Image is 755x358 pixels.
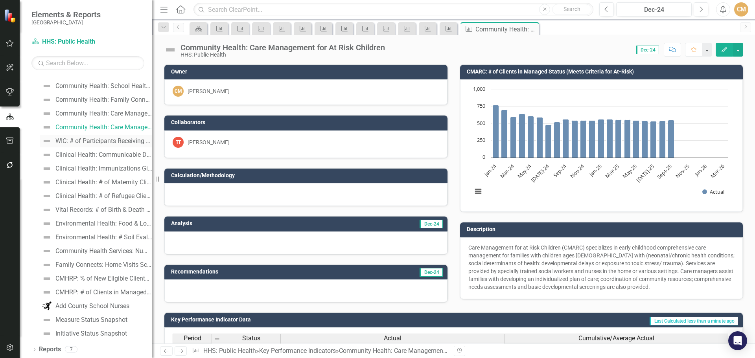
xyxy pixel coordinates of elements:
[42,219,52,228] img: Not Defined
[173,137,184,148] div: TT
[42,109,52,118] img: Not Defined
[192,347,447,356] div: » »
[40,135,152,147] a: WIC: # of Participants Receiving Benefits
[40,107,152,120] a: Community Health: Care Management for At Risk Children (CMARC)
[55,110,152,117] div: Community Health: Care Management for At Risk Children (CMARC)
[42,329,52,338] img: Not Defined
[55,248,152,255] div: Community Health Services: Number of School Nurse Student Encounters
[42,95,52,105] img: Not Defined
[42,191,52,201] img: Not Defined
[242,335,260,342] span: Status
[619,5,689,15] div: Dec-24
[42,274,52,283] img: Not Defined
[42,164,52,173] img: Not Defined
[40,204,152,216] a: Vital Records: # of Birth & Death Certificates Processed
[40,231,152,244] a: Environmental Health: # Soil Evaluations Received
[55,234,152,241] div: Environmental Health: # Soil Evaluations Received
[624,120,630,158] path: Apr-25, 560. Actual.
[467,69,739,75] h3: CMARC: # of Clients in Managed Status (Meets Criteria for At-Risk)
[650,317,738,325] span: Last Calculated less than a minute ago
[467,226,739,232] h3: Description
[40,314,127,326] a: Measure Status Snapshot
[55,193,152,200] div: Clinical Health: # of Refugee Clients Seen at Clinic
[42,136,52,146] img: Not Defined
[492,105,499,158] path: Jan-24, 773. Actual.
[473,186,484,197] button: View chart menu, Chart
[184,335,201,342] span: Period
[55,96,152,103] div: Community Health: Family Connects Home Visits
[468,86,732,204] svg: Interactive chart
[552,163,568,179] text: Sep-24
[589,121,595,158] path: Dec-24, 549. Actual.
[569,163,586,180] text: Nov-24
[728,331,747,350] div: Open Intercom Messenger
[42,288,52,297] img: Not Defined
[468,86,735,204] div: Chart. Highcharts interactive chart.
[420,268,443,277] span: Dec-24
[519,114,525,158] path: Apr-24, 642. Actual.
[615,120,621,158] path: Mar-25, 560. Actual.
[203,347,256,354] a: HHS: Public Health
[477,136,485,143] text: 250
[42,81,52,91] img: Not Defined
[529,163,551,184] text: [DATE]-24
[339,347,500,354] div: Community Health: Care Management for At Risk Children
[482,153,485,160] text: 0
[734,2,748,17] div: CM
[4,9,18,23] img: ClearPoint Strategy
[616,2,692,17] button: Dec-24
[40,162,152,175] a: Clinical Health: Immunizations Given per Month
[55,261,152,268] div: Family Connects: Home Visits Scheduled vs. Completed
[420,220,443,228] span: Dec-24
[42,150,52,160] img: Not Defined
[580,121,586,158] path: Nov-24, 545. Actual.
[42,123,52,132] img: Not Defined
[164,44,177,56] img: Not Defined
[40,149,152,161] a: Clinical Health: Communicable Diseases Reported & Confirmed
[674,163,690,179] text: Nov-25
[40,259,152,271] a: Family Connects: Home Visits Scheduled vs. Completed
[554,122,560,158] path: Aug-24, 525. Actual.
[55,124,152,131] div: Community Health: Care Management for At Risk Children
[498,163,515,180] text: Mar-24
[55,151,152,158] div: Clinical Health: Communicable Diseases Reported & Confirmed
[587,163,603,178] text: Jan-25
[475,24,537,34] div: Community Health: Care Management for At Risk Children
[188,87,230,95] div: [PERSON_NAME]
[40,80,152,92] a: Community Health: School Health Student Encounters
[193,3,593,17] input: Search ClearPoint...
[55,220,152,227] div: Environmental Health: Food & Lodging Inspections Completed vs. Complaints Investigated
[501,110,507,158] path: Feb-24, 703. Actual.
[562,119,569,158] path: Sep-24, 565. Actual.
[621,163,638,180] text: May-25
[55,316,127,323] div: Measure Status Snapshot
[171,173,444,178] h3: Calculation/Methodology
[42,178,52,187] img: Not Defined
[31,37,130,46] a: HHS: Public Health
[39,345,61,354] a: Reports
[656,163,673,180] text: Sept-25
[641,121,648,158] path: Jun-25, 543. Actual.
[173,86,184,97] div: CM
[42,205,52,215] img: Not Defined
[668,120,674,158] path: Sept-25, 551. Actual.
[40,272,152,285] a: CMHRP: % of New Eligible Clients with Signed Care Plan [DATE]
[31,56,144,70] input: Search Below...
[563,6,580,12] span: Search
[259,347,336,354] a: Key Performance Indicators
[55,165,152,172] div: Clinical Health: Immunizations Given per Month
[527,116,534,158] path: May-24, 607. Actual.
[477,119,485,127] text: 500
[214,336,220,342] img: 8DAGhfEEPCf229AAAAAElFTkSuQmCC
[171,269,352,275] h3: Recommendations
[171,69,444,75] h3: Owner
[171,119,444,125] h3: Collaborators
[633,121,639,158] path: May-25, 547. Actual.
[40,327,127,340] a: Initiative Status Snapshot
[659,121,665,158] path: Aug-25, 542. Actual.
[604,163,620,179] text: Mar-25
[42,246,52,256] img: Not Defined
[702,188,724,195] button: Show Actual
[171,317,439,323] h3: Key Performance Indicator Data
[473,85,485,92] text: 1,000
